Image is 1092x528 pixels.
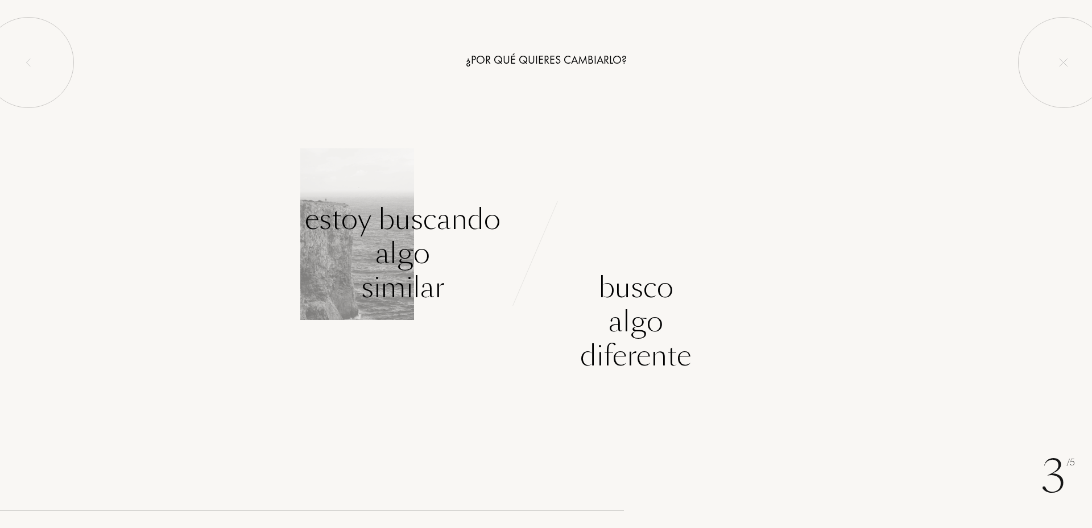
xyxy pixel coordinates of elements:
img: quit_onboard.svg [1059,58,1068,67]
div: 3 [1041,443,1075,511]
div: Estoy buscando algo similar [305,202,500,305]
div: Busco algo diferente [580,271,691,373]
span: /5 [1066,456,1075,469]
img: left_onboard.svg [24,58,33,67]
